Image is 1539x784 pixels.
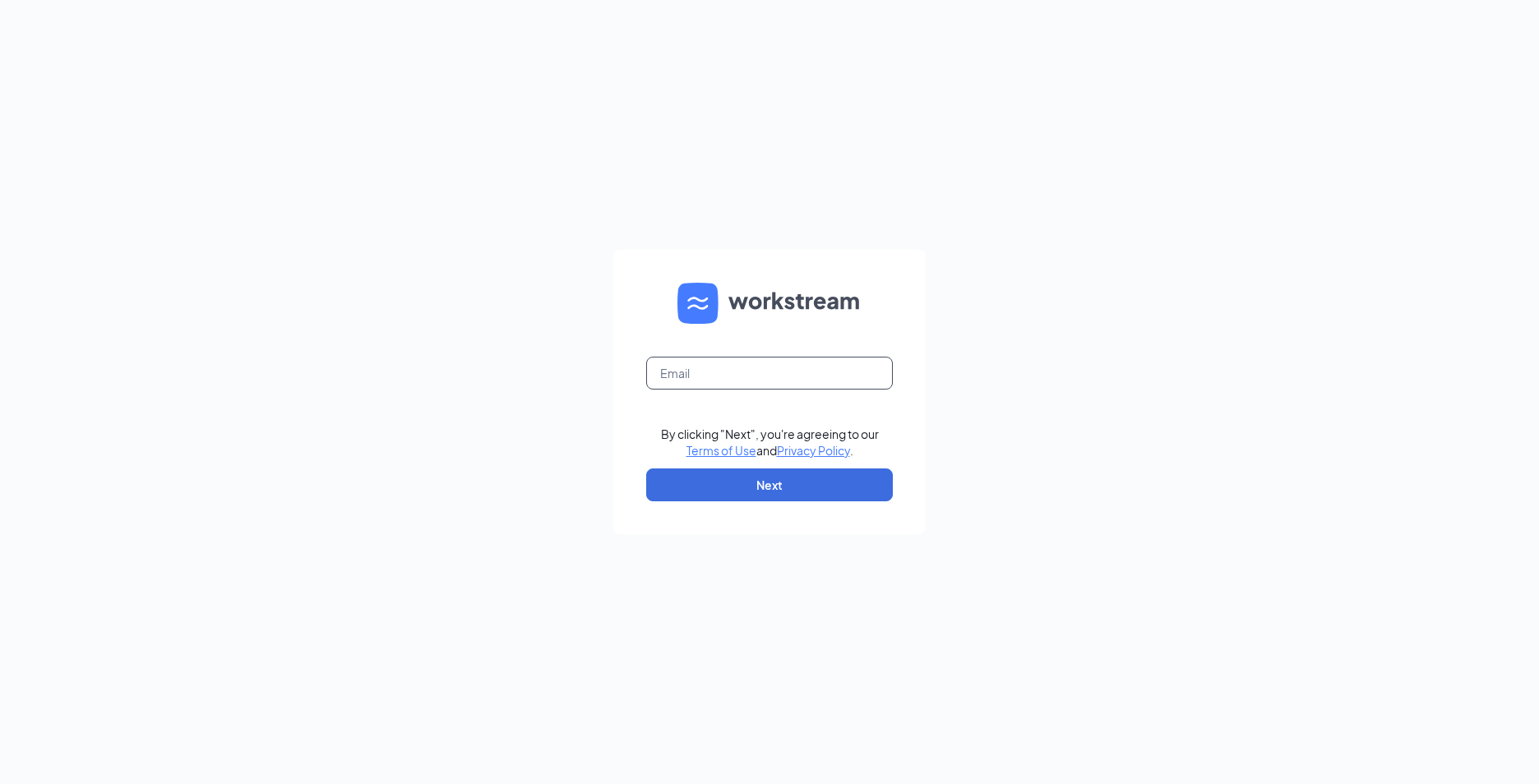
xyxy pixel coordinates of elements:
a: Terms of Use [686,443,756,458]
input: Email [646,357,893,390]
a: Privacy Policy [777,443,850,458]
div: By clicking "Next", you're agreeing to our and . [661,426,879,459]
img: WS logo and Workstream text [677,283,862,324]
button: Next [646,468,893,501]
